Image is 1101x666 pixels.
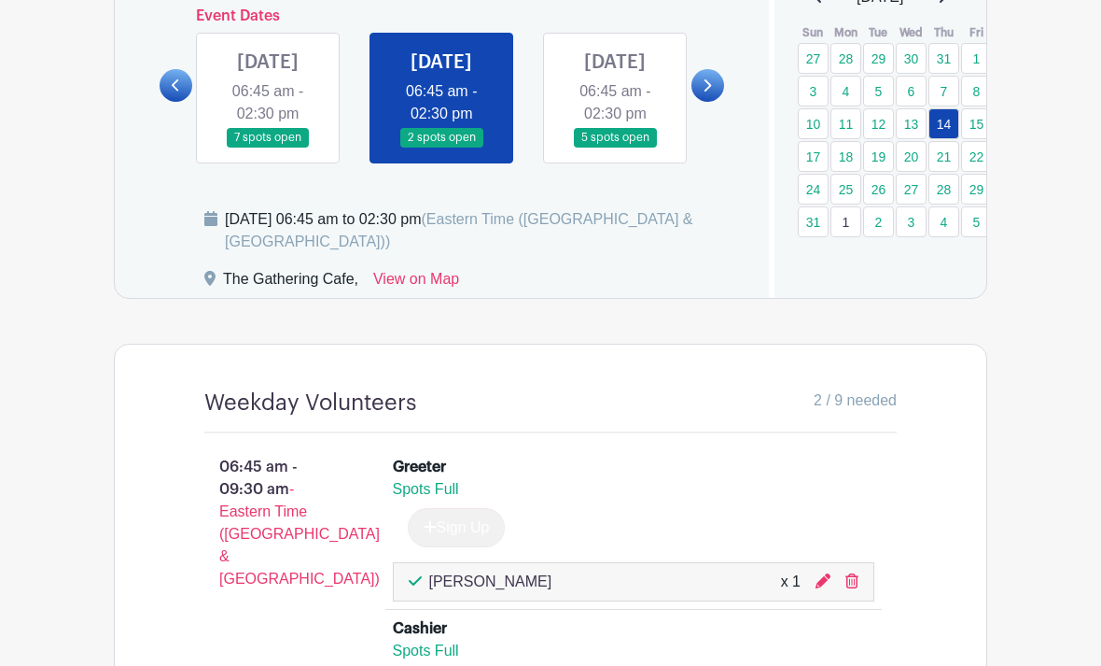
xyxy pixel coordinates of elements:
[961,76,992,106] a: 8
[393,643,459,659] span: Spots Full
[225,211,693,249] span: (Eastern Time ([GEOGRAPHIC_DATA] & [GEOGRAPHIC_DATA]))
[829,23,862,42] th: Mon
[393,617,447,640] div: Cashier
[830,174,861,205] a: 25
[863,108,894,139] a: 12
[863,206,894,237] a: 2
[896,76,927,106] a: 6
[429,571,552,593] p: [PERSON_NAME]
[863,43,894,74] a: 29
[174,448,363,598] p: 06:45 am - 09:30 am
[896,141,927,172] a: 20
[863,76,894,106] a: 5
[219,481,380,587] span: - Eastern Time ([GEOGRAPHIC_DATA] & [GEOGRAPHIC_DATA])
[961,108,992,139] a: 15
[960,23,993,42] th: Fri
[928,76,959,106] a: 7
[830,206,861,237] a: 1
[895,23,927,42] th: Wed
[862,23,895,42] th: Tue
[393,456,446,478] div: Greeter
[814,390,897,412] span: 2 / 9 needed
[830,43,861,74] a: 28
[961,43,992,74] a: 1
[798,174,829,205] a: 24
[928,141,959,172] a: 21
[204,390,416,417] h4: Weekday Volunteers
[928,108,959,139] a: 14
[797,23,829,42] th: Sun
[896,43,927,74] a: 30
[781,571,801,593] div: x 1
[798,43,829,74] a: 27
[830,141,861,172] a: 18
[798,141,829,172] a: 17
[830,108,861,139] a: 11
[393,481,459,497] span: Spots Full
[896,174,927,205] a: 27
[961,141,992,172] a: 22
[373,268,459,298] a: View on Map
[896,108,927,139] a: 13
[863,174,894,205] a: 26
[896,206,927,237] a: 3
[961,174,992,205] a: 29
[928,206,959,237] a: 4
[961,206,992,237] a: 5
[223,268,358,298] div: The Gathering Cafe,
[798,76,829,106] a: 3
[928,174,959,205] a: 28
[192,7,691,25] h6: Event Dates
[863,141,894,172] a: 19
[798,108,829,139] a: 10
[798,206,829,237] a: 31
[928,43,959,74] a: 31
[830,76,861,106] a: 4
[225,208,746,253] div: [DATE] 06:45 am to 02:30 pm
[927,23,960,42] th: Thu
